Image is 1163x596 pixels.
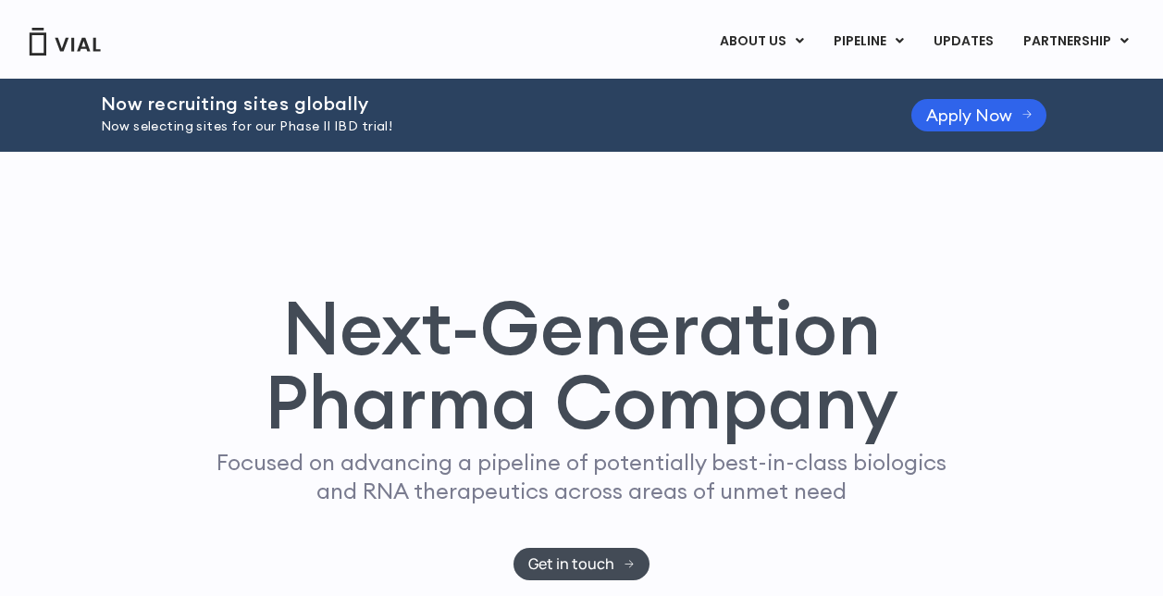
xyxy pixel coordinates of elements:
[926,108,1012,122] span: Apply Now
[101,117,865,137] p: Now selecting sites for our Phase II IBD trial!
[819,26,918,57] a: PIPELINEMenu Toggle
[705,26,818,57] a: ABOUT USMenu Toggle
[528,557,614,571] span: Get in touch
[101,93,865,114] h2: Now recruiting sites globally
[513,548,650,580] a: Get in touch
[209,448,955,505] p: Focused on advancing a pipeline of potentially best-in-class biologics and RNA therapeutics acros...
[28,28,102,56] img: Vial Logo
[1008,26,1144,57] a: PARTNERSHIPMenu Toggle
[181,291,983,439] h1: Next-Generation Pharma Company
[911,99,1047,131] a: Apply Now
[919,26,1008,57] a: UPDATES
